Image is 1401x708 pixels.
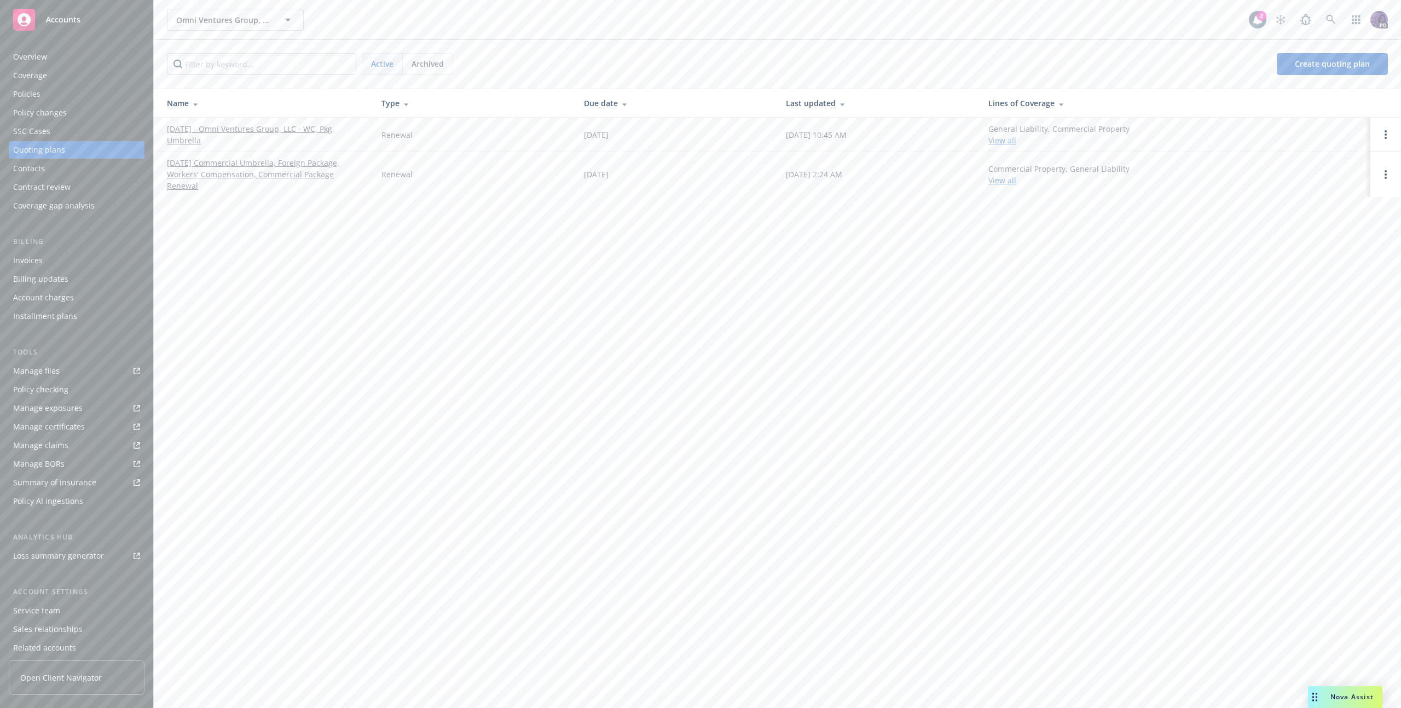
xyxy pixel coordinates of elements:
[1345,9,1367,31] a: Switch app
[13,602,60,619] div: Service team
[9,4,144,35] a: Accounts
[13,67,47,84] div: Coverage
[9,48,144,66] a: Overview
[9,141,144,159] a: Quoting plans
[9,532,144,543] div: Analytics hub
[1277,53,1388,75] a: Create quoting plan
[9,437,144,454] a: Manage claims
[13,492,83,510] div: Policy AI ingestions
[13,418,85,436] div: Manage certificates
[584,169,609,180] div: [DATE]
[1257,11,1266,21] div: 2
[381,169,413,180] div: Renewal
[9,252,144,269] a: Invoices
[9,236,144,247] div: Billing
[167,53,356,75] input: Filter by keyword...
[9,270,144,288] a: Billing updates
[584,129,609,141] div: [DATE]
[13,307,77,325] div: Installment plans
[13,48,47,66] div: Overview
[988,97,1362,109] div: Lines of Coverage
[13,197,95,214] div: Coverage gap analysis
[9,85,144,103] a: Policies
[13,381,68,398] div: Policy checking
[9,197,144,214] a: Coverage gap analysis
[371,58,393,69] span: Active
[9,160,144,177] a: Contacts
[9,455,144,473] a: Manage BORs
[1270,9,1292,31] a: Stop snowing
[9,587,144,597] div: Account settings
[1295,59,1370,69] span: Create quoting plan
[9,178,144,196] a: Contract review
[9,104,144,121] a: Policy changes
[988,175,1016,185] a: View all
[13,104,67,121] div: Policy changes
[988,135,1016,146] a: View all
[13,85,40,103] div: Policies
[9,418,144,436] a: Manage certificates
[13,620,83,638] div: Sales relationships
[9,492,144,510] a: Policy AI ingestions
[9,620,144,638] a: Sales relationships
[167,97,364,109] div: Name
[1308,686,1382,708] button: Nova Assist
[584,97,769,109] div: Due date
[9,289,144,306] a: Account charges
[1330,692,1374,701] span: Nova Assist
[13,547,104,565] div: Loss summary generator
[1320,9,1342,31] a: Search
[13,252,43,269] div: Invoices
[167,157,364,191] a: [DATE] Commercial Umbrella, Foreign Package, Workers' Compensation, Commercial Package Renewal
[46,15,80,24] span: Accounts
[9,639,144,657] a: Related accounts
[13,123,50,140] div: SSC Cases
[176,14,271,26] span: Omni Ventures Group, LLC
[786,169,842,180] div: [DATE] 2:24 AM
[13,362,60,380] div: Manage files
[988,163,1130,186] div: Commercial Property, General Liability
[13,437,68,454] div: Manage claims
[1379,168,1392,181] a: Open options
[13,178,71,196] div: Contract review
[13,399,83,417] div: Manage exposures
[13,455,65,473] div: Manage BORs
[13,639,76,657] div: Related accounts
[9,307,144,325] a: Installment plans
[13,160,45,177] div: Contacts
[9,602,144,619] a: Service team
[786,97,971,109] div: Last updated
[9,347,144,358] div: Tools
[9,399,144,417] a: Manage exposures
[9,67,144,84] a: Coverage
[1370,11,1388,28] img: photo
[167,9,304,31] button: Omni Ventures Group, LLC
[13,474,96,491] div: Summary of insurance
[988,123,1130,146] div: General Liability, Commercial Property
[9,123,144,140] a: SSC Cases
[13,270,68,288] div: Billing updates
[381,129,413,141] div: Renewal
[9,547,144,565] a: Loss summary generator
[20,672,102,683] span: Open Client Navigator
[13,141,65,159] div: Quoting plans
[9,381,144,398] a: Policy checking
[1308,686,1322,708] div: Drag to move
[381,97,566,109] div: Type
[786,129,847,141] div: [DATE] 10:45 AM
[9,474,144,491] a: Summary of insurance
[1379,128,1392,141] a: Open options
[167,123,364,146] a: [DATE] - Omni Ventures Group, LLC - WC, Pkg, Umbrella
[412,58,444,69] span: Archived
[1295,9,1317,31] a: Report a Bug
[13,289,74,306] div: Account charges
[9,362,144,380] a: Manage files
